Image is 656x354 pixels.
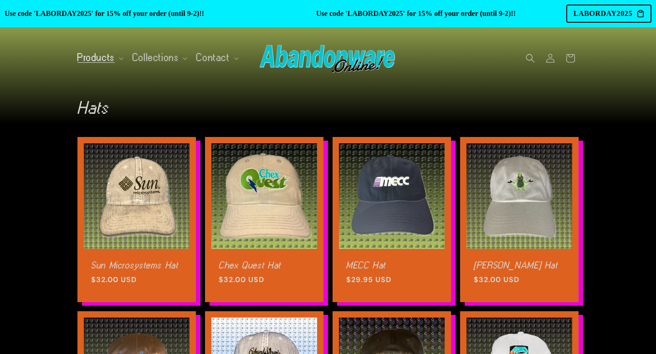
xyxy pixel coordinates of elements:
[77,54,115,62] span: Products
[191,48,242,67] summary: Contact
[260,40,396,76] img: Abandonware
[127,48,191,67] summary: Collections
[196,54,230,62] span: Contact
[346,261,437,269] a: MECC Hat
[219,261,310,269] a: Chex Quest Hat
[566,5,651,23] div: LABORDAY2025
[77,100,579,115] h1: Hats
[72,48,127,67] summary: Products
[316,9,615,18] span: Use code 'LABORDAY2025' for 15% off your order (until 9-2)!!
[91,261,182,269] a: Sun Microsystems Hat
[4,9,304,18] span: Use code 'LABORDAY2025' for 15% off your order (until 9-2)!!
[474,261,565,269] a: [PERSON_NAME] Hat
[133,54,179,62] span: Collections
[520,48,540,68] summary: Search
[256,36,400,80] a: Abandonware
